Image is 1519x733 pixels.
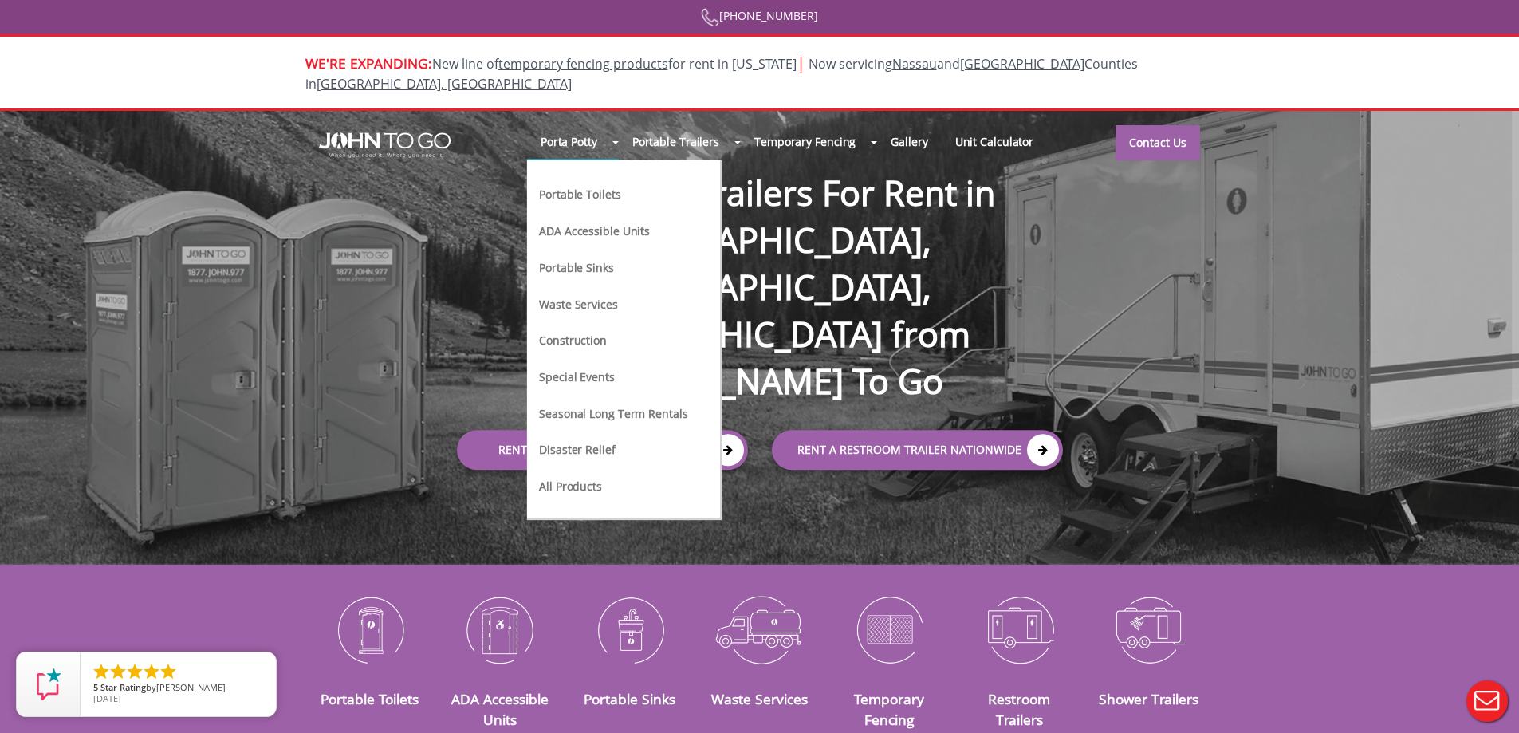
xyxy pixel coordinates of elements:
a: ADA Accessible Units [537,222,651,238]
a: Portable Toilets [321,689,419,708]
a: Portable Trailers [619,124,733,159]
a: [GEOGRAPHIC_DATA] [960,55,1084,73]
img: Temporary-Fencing-cion_N.png [836,588,942,671]
img: Review Rating [33,668,65,700]
a: Portable Sinks [584,689,675,708]
a: Rent a Porta Potty Locally [457,430,748,470]
a: Special Events [537,368,616,384]
li:  [108,662,128,681]
li:  [142,662,161,681]
h1: Bathroom Trailers For Rent in [GEOGRAPHIC_DATA], [GEOGRAPHIC_DATA], [GEOGRAPHIC_DATA] from [PERSO... [441,118,1079,405]
a: temporary fencing products [498,55,668,73]
a: Disaster Relief [537,440,617,457]
a: Seasonal Long Term Rentals [537,404,689,421]
li:  [125,662,144,681]
a: Portable Sinks [537,258,616,275]
span: New line of for rent in [US_STATE] [305,55,1138,93]
a: Shower Trailers [1099,689,1198,708]
span: [DATE] [93,692,121,704]
li:  [159,662,178,681]
img: JOHN to go [319,132,451,158]
span: Now servicing and Counties in [305,55,1138,93]
span: | [797,52,805,73]
a: Waste Services [537,295,620,312]
button: Live Chat [1455,669,1519,733]
a: Contact Us [1116,125,1200,160]
a: Nassau [892,55,937,73]
a: ADA Accessible Units [451,689,549,729]
span: [PERSON_NAME] [156,681,226,693]
a: Construction [537,331,608,348]
span: WE'RE EXPANDING: [305,53,432,73]
li:  [92,662,111,681]
img: Waste-Services-icon_N.png [706,588,813,671]
a: Waste Services [711,689,808,708]
img: Portable-Toilets-icon_N.png [317,588,423,671]
img: Shower-Trailers-icon_N.png [1096,588,1202,671]
a: Gallery [877,124,941,159]
a: Unit Calculator [942,124,1048,159]
a: [PHONE_NUMBER] [701,8,818,23]
a: All Products [537,477,604,494]
a: [GEOGRAPHIC_DATA], [GEOGRAPHIC_DATA] [317,75,572,93]
span: Star Rating [100,681,146,693]
span: 5 [93,681,98,693]
a: Restroom Trailers [988,689,1050,729]
a: Temporary Fencing [854,689,924,729]
img: Portable-Sinks-icon_N.png [577,588,683,671]
a: Porta Potty [527,124,611,159]
a: Temporary Fencing [741,124,869,159]
img: ADA-Accessible-Units-icon_N.png [447,588,553,671]
a: rent a RESTROOM TRAILER Nationwide [772,430,1063,470]
span: by [93,683,263,694]
img: Restroom-Trailers-icon_N.png [966,588,1072,671]
a: Portable Toilets [537,185,622,202]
